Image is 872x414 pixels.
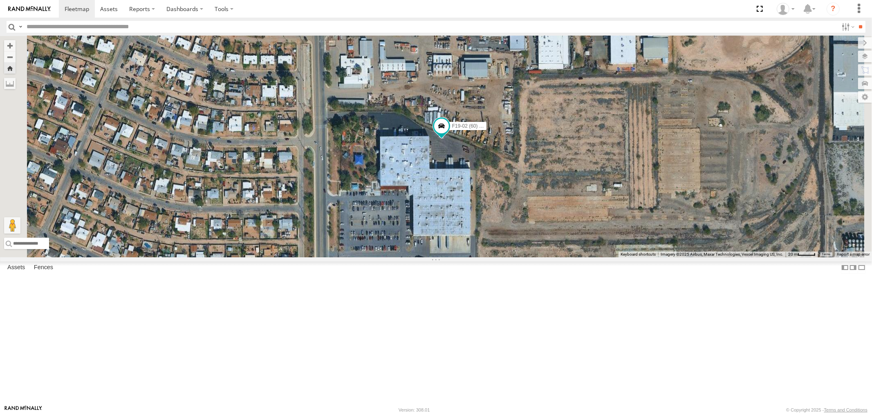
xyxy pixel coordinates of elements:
[17,21,24,33] label: Search Query
[3,262,29,273] label: Assets
[838,21,856,33] label: Search Filter Options
[4,51,16,63] button: Zoom out
[858,261,866,273] label: Hide Summary Table
[774,3,798,15] div: Jason Ham
[4,40,16,51] button: Zoom in
[452,123,522,128] span: F19-02 (60) - [PERSON_NAME]
[4,63,16,74] button: Zoom Home
[841,261,849,273] label: Dock Summary Table to the Left
[4,217,20,234] button: Drag Pegman onto the map to open Street View
[837,252,870,256] a: Report a map error
[827,2,840,16] i: ?
[661,252,783,256] span: Imagery ©2025 Airbus, Maxar Technologies, Vexcel Imaging US, Inc.
[822,253,831,256] a: Terms (opens in new tab)
[786,407,868,412] div: © Copyright 2025 -
[786,252,818,257] button: Map Scale: 20 m per 40 pixels
[4,406,42,414] a: Visit our Website
[788,252,798,256] span: 20 m
[849,261,857,273] label: Dock Summary Table to the Right
[30,262,57,273] label: Fences
[399,407,430,412] div: Version: 308.01
[824,407,868,412] a: Terms and Conditions
[8,6,51,12] img: rand-logo.svg
[4,78,16,89] label: Measure
[621,252,656,257] button: Keyboard shortcuts
[858,91,872,103] label: Map Settings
